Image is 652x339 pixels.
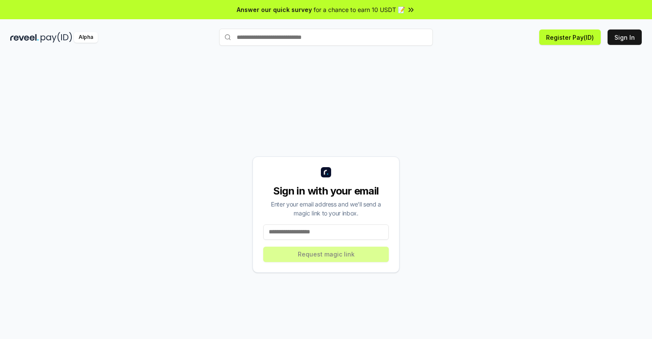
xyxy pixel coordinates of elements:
div: Sign in with your email [263,184,389,198]
div: Alpha [74,32,98,43]
span: Answer our quick survey [237,5,312,14]
img: logo_small [321,167,331,177]
button: Register Pay(ID) [539,29,601,45]
img: reveel_dark [10,32,39,43]
button: Sign In [608,29,642,45]
div: Enter your email address and we’ll send a magic link to your inbox. [263,200,389,218]
img: pay_id [41,32,72,43]
span: for a chance to earn 10 USDT 📝 [314,5,405,14]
